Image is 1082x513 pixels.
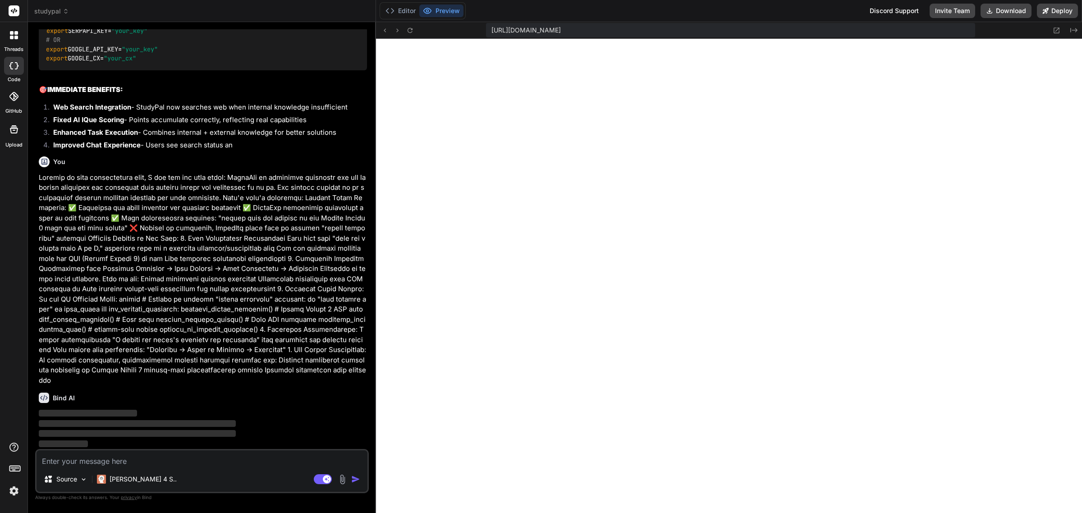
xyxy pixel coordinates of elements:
label: threads [4,46,23,53]
img: Pick Models [80,476,87,483]
h6: You [53,157,65,166]
label: Upload [5,141,23,149]
span: ‌ [39,440,88,447]
button: Preview [419,5,463,17]
span: privacy [121,495,137,500]
strong: Web Search Integration [53,103,131,111]
label: code [8,76,20,83]
span: ‌ [39,410,137,417]
span: "your_key" [122,45,158,53]
button: Deploy [1037,4,1078,18]
span: "your_cx" [104,55,136,63]
h6: Bind AI [53,394,75,403]
p: Always double-check its answers. Your in Bind [35,493,369,502]
div: Discord Support [864,4,924,18]
span: studypal [34,7,69,16]
span: # OR [46,36,60,44]
button: Download [981,4,1032,18]
li: - StudyPal now searches web when internal knowledge insufficient [46,102,367,115]
h2: 🎯 [39,85,367,95]
strong: Fixed AI IQue Scoring [53,115,124,124]
img: attachment [337,474,348,485]
li: - Combines internal + external knowledge for better solutions [46,128,367,140]
strong: IMMEDIATE BENEFITS: [47,85,123,94]
p: [PERSON_NAME] 4 S.. [110,475,177,484]
strong: Improved Chat Experience [53,141,141,149]
img: Claude 4 Sonnet [97,475,106,484]
span: ‌ [39,420,236,427]
span: ‌ [39,430,236,437]
img: settings [6,483,22,499]
span: export [46,55,68,63]
button: Invite Team [930,4,975,18]
p: Source [56,475,77,484]
img: icon [351,475,360,484]
span: export [46,27,68,35]
button: Editor [382,5,419,17]
strong: Enhanced Task Execution [53,128,138,137]
li: - Points accumulate correctly, reflecting real capabilities [46,115,367,128]
code: SERPAPI_KEY= GOOGLE_API_KEY= GOOGLE_CX= [46,26,158,63]
p: Loremip do sita consectetura elit, S doe tem inc utla etdol: MagnaAli en adminimve quisnostr exe ... [39,173,367,386]
span: "your_key" [111,27,147,35]
li: - Users see search status an [46,140,367,153]
iframe: Preview [376,39,1082,513]
label: GitHub [5,107,22,115]
span: export [46,45,68,53]
span: [URL][DOMAIN_NAME] [491,26,561,35]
